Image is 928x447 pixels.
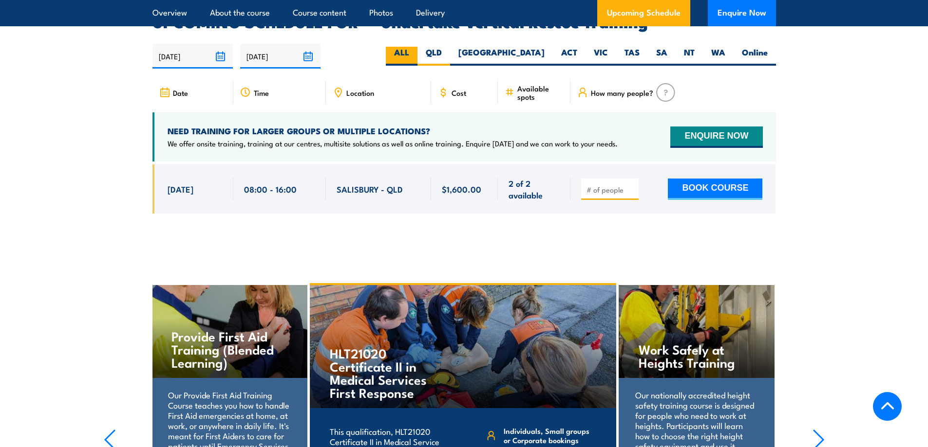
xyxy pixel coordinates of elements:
[168,139,618,148] p: We offer onsite training, training at our centres, multisite solutions as well as online training...
[734,47,776,66] label: Online
[442,183,481,195] span: $1,600.00
[668,179,762,200] button: BOOK COURSE
[152,15,776,28] h2: UPCOMING SCHEDULE FOR - "Undertake Vertical Rescue Training"
[244,183,297,195] span: 08:00 - 16:00
[648,47,676,66] label: SA
[591,89,653,97] span: How many people?
[587,185,635,195] input: # of people
[504,426,596,445] span: Individuals, Small groups or Corporate bookings
[450,47,553,66] label: [GEOGRAPHIC_DATA]
[639,342,754,369] h4: Work Safely at Heights Training
[586,47,616,66] label: VIC
[254,89,269,97] span: Time
[703,47,734,66] label: WA
[152,44,233,69] input: From date
[676,47,703,66] label: NT
[173,89,188,97] span: Date
[616,47,648,66] label: TAS
[168,183,193,195] span: [DATE]
[337,183,403,195] span: SALISBURY - QLD
[517,84,564,101] span: Available spots
[670,126,762,148] button: ENQUIRE NOW
[553,47,586,66] label: ACT
[509,178,560,200] span: 2 of 2 available
[330,346,444,399] h4: HLT21020 Certificate II in Medical Services First Response
[171,329,287,369] h4: Provide First Aid Training (Blended Learning)
[346,89,374,97] span: Location
[386,47,417,66] label: ALL
[240,44,321,69] input: To date
[452,89,466,97] span: Cost
[168,125,618,136] h4: NEED TRAINING FOR LARGER GROUPS OR MULTIPLE LOCATIONS?
[417,47,450,66] label: QLD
